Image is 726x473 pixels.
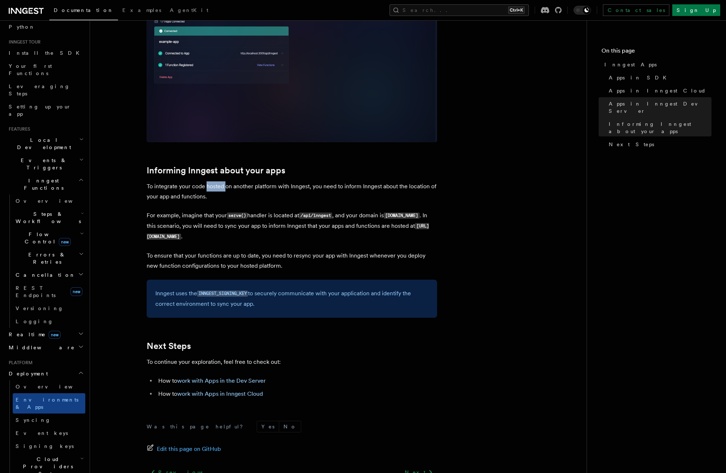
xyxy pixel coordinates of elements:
span: Next Steps [609,141,654,148]
a: Next Steps [147,341,191,351]
a: Examples [118,2,166,20]
span: Apps in Inngest Cloud [609,87,706,94]
p: To integrate your code hosted on another platform with Inngest, you need to inform Inngest about ... [147,181,437,202]
button: Flow Controlnew [13,228,85,248]
a: Informing Inngest about your apps [606,118,711,138]
span: Syncing [16,417,51,423]
button: Search...Ctrl+K [389,4,529,16]
a: Install the SDK [6,46,85,59]
code: [DOMAIN_NAME] [384,213,419,219]
span: Flow Control [13,231,80,245]
a: AgentKit [166,2,213,20]
a: Overview [13,194,85,207]
a: Contact sales [603,4,669,16]
span: Events & Triggers [6,157,79,171]
a: work with Apps in the Dev Server [177,377,266,384]
a: Inngest Apps [601,58,711,71]
a: Event keys [13,427,85,440]
button: Inngest Functions [6,174,85,194]
span: Environments & Apps [16,397,78,410]
button: Middleware [6,341,85,354]
a: Edit this page on GitHub [147,444,221,454]
span: Overview [16,384,90,390]
button: Cancellation [13,268,85,281]
kbd: Ctrl+K [508,7,525,14]
a: Setting up your app [6,100,85,120]
span: Platform [6,360,33,366]
a: Leveraging Steps [6,80,85,100]
a: INNGEST_SIGNING_KEY [197,290,248,297]
span: Versioning [16,305,64,311]
span: Python [9,24,35,30]
span: Setting up your app [9,104,71,117]
span: Errors & Retries [13,251,79,266]
h4: On this page [601,46,711,58]
a: Your first Functions [6,59,85,80]
span: Middleware [6,344,75,351]
a: Environments & Apps [13,393,85,414]
code: serve() [227,213,247,219]
button: Toggle dark mode [574,6,591,15]
a: Next Steps [606,138,711,151]
span: Event keys [16,430,68,436]
p: To ensure that your functions are up to date, you need to resync your app with Inngest whenever y... [147,251,437,271]
a: Apps in Inngest Dev Server [606,97,711,118]
button: Deployment [6,367,85,380]
a: Signing keys [13,440,85,453]
span: Examples [122,7,161,13]
span: REST Endpoints [16,285,56,298]
a: Sign Up [672,4,720,16]
span: Features [6,126,30,132]
span: Apps in Inngest Dev Server [609,100,711,115]
code: INNGEST_SIGNING_KEY [197,291,248,297]
a: REST Endpointsnew [13,281,85,302]
span: new [49,331,61,339]
button: Errors & Retries [13,248,85,268]
span: AgentKit [170,7,208,13]
span: Steps & Workflows [13,210,81,225]
p: To continue your exploration, feel free to check out: [147,357,437,367]
a: Logging [13,315,85,328]
span: new [59,238,71,246]
span: Cancellation [13,271,76,279]
a: Versioning [13,302,85,315]
span: Your first Functions [9,63,52,76]
span: Overview [16,198,90,204]
code: /api/inngest [299,213,332,219]
p: For example, imagine that your handler is located at , and your domain is . In this scenario, you... [147,210,437,242]
button: Events & Triggers [6,154,85,174]
span: new [70,287,82,296]
p: Was this page helpful? [147,423,248,430]
span: Local Development [6,136,79,151]
span: Logging [16,318,53,324]
span: Leveraging Steps [9,83,70,96]
li: How to [156,389,437,399]
li: How to [156,376,437,386]
a: Apps in Inngest Cloud [606,84,711,97]
span: Signing keys [16,443,74,449]
a: Informing Inngest about your apps [147,165,285,176]
a: Documentation [49,2,118,20]
span: Inngest tour [6,39,41,45]
span: Inngest Functions [6,177,78,192]
span: Realtime [6,331,61,338]
span: Apps in SDK [609,74,671,81]
p: Inngest uses the to securely communicate with your application and identify the correct environme... [155,288,428,309]
span: Inngest Apps [604,61,657,68]
a: Syncing [13,414,85,427]
button: Yes [257,421,279,432]
a: Python [6,20,85,33]
span: Install the SDK [9,50,84,56]
span: Informing Inngest about your apps [609,120,711,135]
span: Deployment [6,370,48,377]
div: Inngest Functions [6,194,85,328]
button: Steps & Workflows [13,207,85,228]
span: Documentation [54,7,114,13]
a: Apps in SDK [606,71,711,84]
button: Realtimenew [6,328,85,341]
span: Edit this page on GitHub [157,444,221,454]
a: Overview [13,380,85,393]
button: No [279,421,301,432]
button: Local Development [6,133,85,154]
a: work with Apps in Inngest Cloud [177,390,263,397]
